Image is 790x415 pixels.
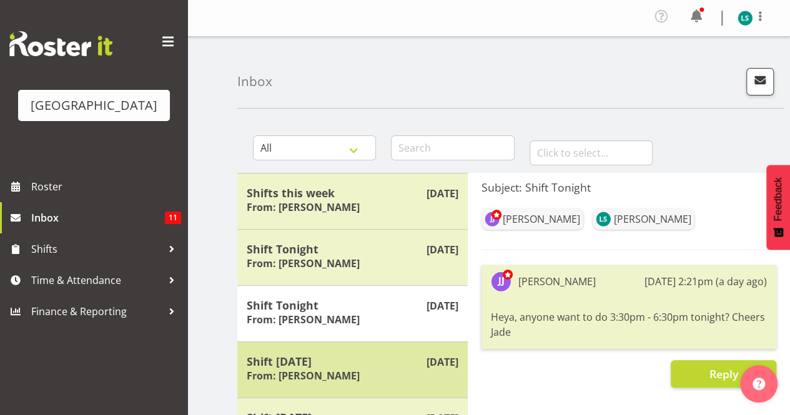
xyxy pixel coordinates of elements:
div: [GEOGRAPHIC_DATA] [31,96,157,115]
span: Feedback [773,177,784,221]
h5: Shift Tonight [247,298,458,312]
div: [PERSON_NAME] [518,274,596,289]
span: Finance & Reporting [31,302,162,321]
div: Heya, anyone want to do 3:30pm - 6:30pm tonight? Cheers Jade [491,306,767,343]
h6: From: [PERSON_NAME] [247,313,360,326]
img: jade-johnson1105.jpg [491,271,511,291]
input: Search [391,135,514,160]
h6: From: [PERSON_NAME] [247,369,360,382]
p: [DATE] [427,354,458,369]
button: Reply [671,360,776,388]
img: Rosterit website logo [9,31,112,56]
span: Inbox [31,208,165,227]
span: Reply [709,366,738,381]
h5: Shifts this week [247,186,458,200]
h6: From: [PERSON_NAME] [247,257,360,270]
img: lachie-shepherd11896.jpg [738,11,753,26]
h6: From: [PERSON_NAME] [247,201,360,213]
span: 11 [165,212,181,224]
input: Click to select... [530,140,653,165]
div: [PERSON_NAME] [614,212,691,227]
h4: Inbox [237,74,272,89]
span: Shifts [31,240,162,258]
div: [PERSON_NAME] [503,212,580,227]
p: [DATE] [427,186,458,201]
h5: Shift [DATE] [247,354,458,368]
h5: Subject: Shift Tonight [481,180,776,194]
p: [DATE] [427,298,458,313]
img: help-xxl-2.png [753,378,765,390]
img: jade-johnson1105.jpg [485,212,500,227]
img: lachie-shepherd11896.jpg [596,212,611,227]
h5: Shift Tonight [247,242,458,256]
button: Feedback - Show survey [766,165,790,250]
p: [DATE] [427,242,458,257]
span: Roster [31,177,181,196]
div: [DATE] 2:21pm (a day ago) [644,274,767,289]
span: Time & Attendance [31,271,162,290]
